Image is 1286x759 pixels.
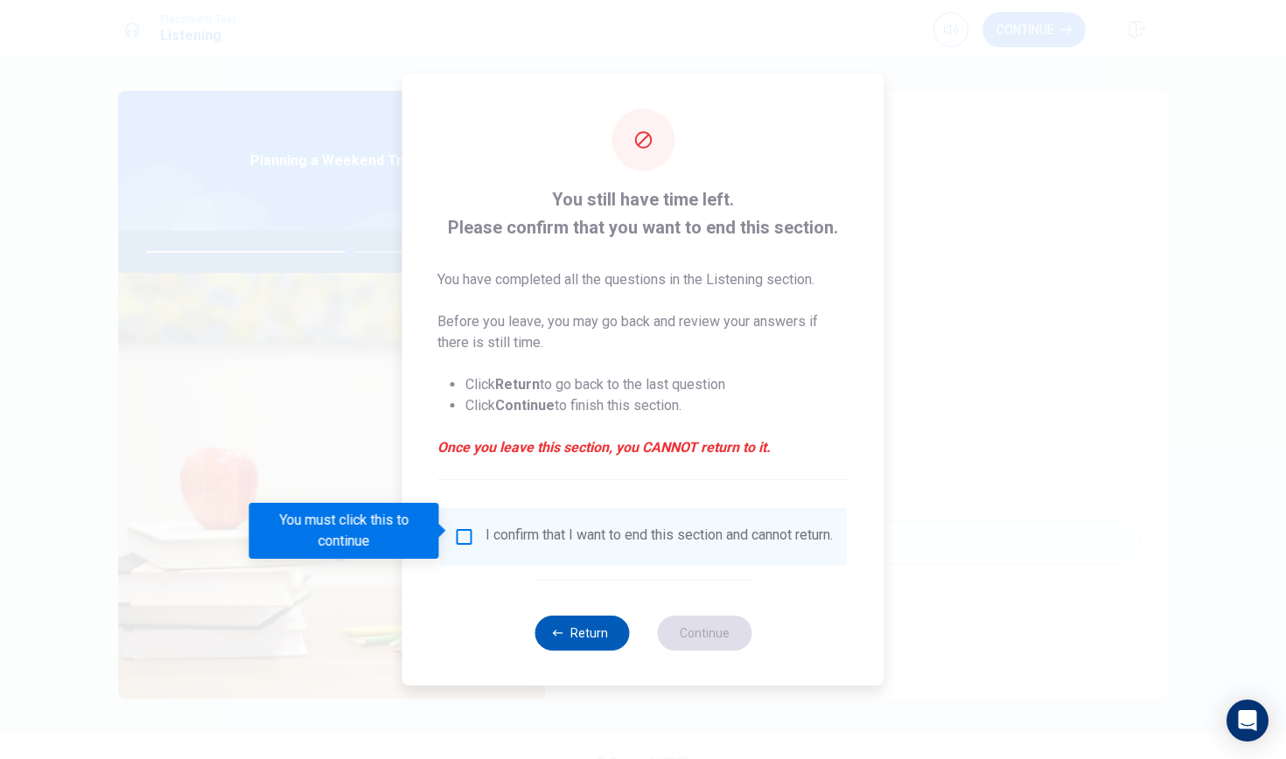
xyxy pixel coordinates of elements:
p: Before you leave, you may go back and review your answers if there is still time. [437,311,849,353]
button: Return [535,616,629,651]
div: Open Intercom Messenger [1227,700,1269,742]
button: Continue [657,616,751,651]
em: Once you leave this section, you CANNOT return to it. [437,437,849,458]
div: I confirm that I want to end this section and cannot return. [486,526,833,547]
span: You must click this to continue [454,526,475,547]
strong: Continue [495,397,555,414]
div: You must click this to continue [249,503,439,559]
li: Click to go back to the last question [465,374,849,395]
li: Click to finish this section. [465,395,849,416]
span: You still have time left. Please confirm that you want to end this section. [437,185,849,241]
p: You have completed all the questions in the Listening section. [437,269,849,290]
strong: Return [495,376,540,393]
